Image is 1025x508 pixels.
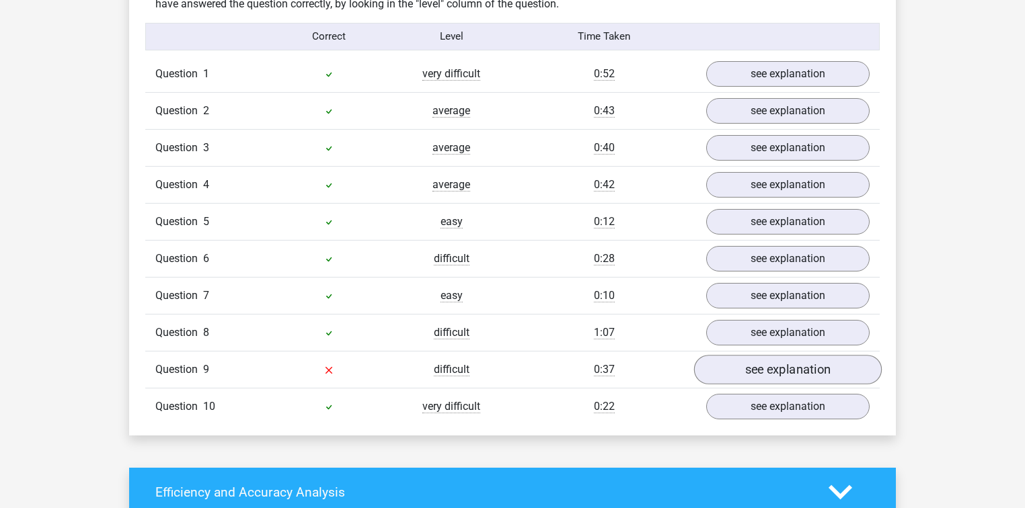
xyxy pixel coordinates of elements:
span: 0:28 [594,252,615,265]
a: see explanation [706,98,870,124]
a: see explanation [706,61,870,87]
h4: Efficiency and Accuracy Analysis [155,484,808,500]
span: Question [155,362,203,378]
span: 0:42 [594,178,615,192]
span: difficult [434,363,469,376]
span: 5 [203,215,209,228]
div: Correct [268,29,391,44]
a: see explanation [706,135,870,161]
span: 4 [203,178,209,191]
span: 0:22 [594,400,615,413]
a: see explanation [706,320,870,345]
span: very difficult [422,400,480,413]
span: Question [155,177,203,193]
a: see explanation [706,394,870,419]
span: 2 [203,104,209,117]
span: Question [155,103,203,119]
a: see explanation [706,172,870,198]
span: 0:10 [594,289,615,302]
span: Question [155,398,203,415]
span: 1 [203,67,209,80]
span: average [432,141,470,155]
span: 9 [203,363,209,376]
span: average [432,104,470,118]
span: 0:52 [594,67,615,81]
span: Question [155,325,203,341]
span: 1:07 [594,326,615,339]
span: easy [441,289,463,302]
a: see explanation [706,283,870,308]
span: 0:43 [594,104,615,118]
span: easy [441,215,463,228]
a: see explanation [694,355,882,384]
span: Question [155,66,203,82]
span: 0:37 [594,363,615,376]
span: 6 [203,252,209,265]
span: Question [155,140,203,156]
div: Level [390,29,512,44]
span: very difficult [422,67,480,81]
span: average [432,178,470,192]
span: 10 [203,400,215,413]
a: see explanation [706,209,870,235]
span: 3 [203,141,209,154]
span: Question [155,251,203,267]
a: see explanation [706,246,870,271]
span: 0:12 [594,215,615,228]
span: Question [155,288,203,304]
span: difficult [434,326,469,339]
span: 7 [203,289,209,302]
span: Question [155,214,203,230]
span: 8 [203,326,209,339]
div: Time Taken [512,29,696,44]
span: 0:40 [594,141,615,155]
span: difficult [434,252,469,265]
